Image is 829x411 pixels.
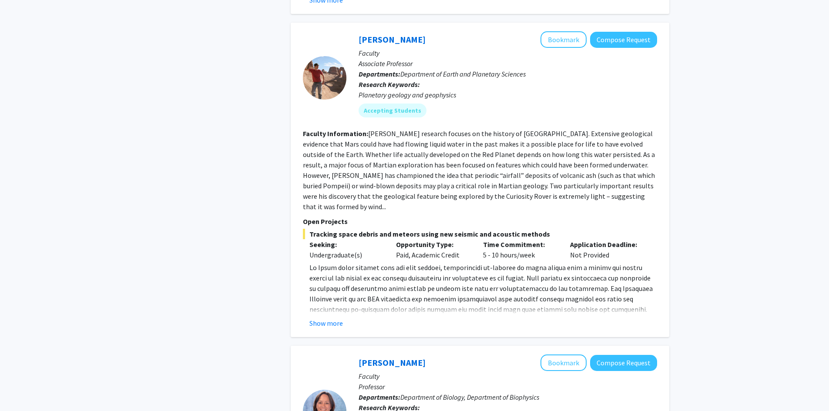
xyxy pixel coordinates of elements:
mat-chip: Accepting Students [359,104,426,117]
button: Add Karen Fleming to Bookmarks [540,354,587,371]
b: Faculty Information: [303,129,368,138]
b: Departments: [359,393,400,401]
button: Compose Request to Karen Fleming [590,355,657,371]
fg-read-more: [PERSON_NAME] research focuses on the history of [GEOGRAPHIC_DATA]. Extensive geological evidence... [303,129,655,211]
div: Undergraduate(s) [309,250,383,260]
span: Department of Earth and Planetary Sciences [400,70,526,78]
b: Departments: [359,70,400,78]
span: Department of Biology, Department of Biophysics [400,393,539,401]
button: Add Kevin Lewis to Bookmarks [540,31,587,48]
a: [PERSON_NAME] [359,357,426,368]
div: Paid, Academic Credit [389,239,477,260]
button: Show more [309,318,343,328]
div: Not Provided [564,239,651,260]
p: Faculty [359,48,657,58]
p: Professor [359,381,657,392]
span: Tracking space debris and meteors using new seismic and acoustic methods [303,229,657,239]
p: Associate Professor [359,58,657,69]
iframe: Chat [7,372,37,404]
p: Opportunity Type: [396,239,470,250]
p: Lo Ipsum dolor sitamet cons adi elit seddoei, temporincidi ut-laboree do magna aliqua enim a mini... [309,262,657,377]
b: Research Keywords: [359,80,420,89]
div: 5 - 10 hours/week [477,239,564,260]
p: Seeking: [309,239,383,250]
p: Time Commitment: [483,239,557,250]
div: Planetary geology and geophysics [359,90,657,100]
button: Compose Request to Kevin Lewis [590,32,657,48]
p: Faculty [359,371,657,381]
p: Open Projects [303,216,657,227]
p: Application Deadline: [570,239,644,250]
a: [PERSON_NAME] [359,34,426,45]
